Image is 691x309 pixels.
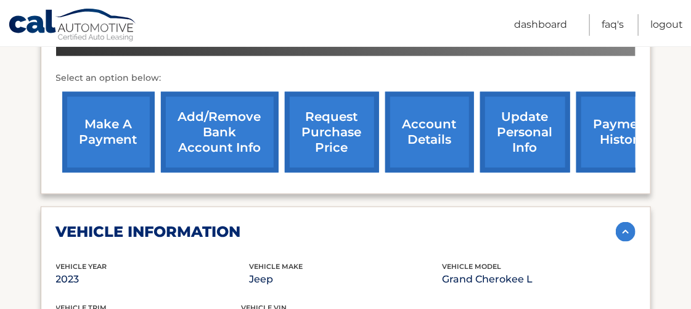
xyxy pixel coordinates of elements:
[602,14,624,36] a: FAQ's
[514,14,567,36] a: Dashboard
[161,92,279,173] a: Add/Remove bank account info
[62,92,155,173] a: make a payment
[56,262,107,271] span: vehicle Year
[442,271,635,288] p: Grand Cherokee L
[285,92,379,173] a: request purchase price
[385,92,474,173] a: account details
[56,223,241,241] h2: vehicle information
[480,92,570,173] a: update personal info
[650,14,683,36] a: Logout
[249,262,303,271] span: vehicle make
[8,8,137,44] a: Cal Automotive
[442,262,501,271] span: vehicle model
[576,92,669,173] a: payment history
[56,271,249,288] p: 2023
[616,222,636,242] img: accordion-active.svg
[56,71,636,86] p: Select an option below:
[249,271,442,288] p: Jeep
